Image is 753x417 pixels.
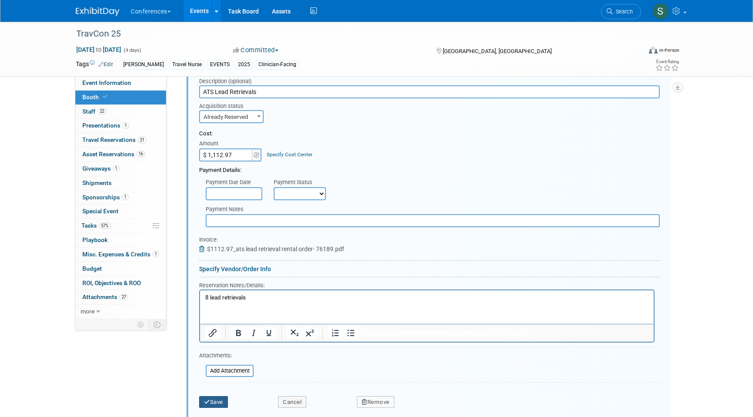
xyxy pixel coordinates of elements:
span: ROI, Objectives & ROO [82,279,141,286]
div: Amount [199,140,262,148]
span: more [81,308,95,315]
a: Misc. Expenses & Credits1 [75,248,166,262]
a: Travel Reservations21 [75,133,166,147]
div: Cost: [199,130,660,138]
span: 1 [122,194,129,200]
div: Payment Details: [199,161,660,175]
div: Invoice: [199,236,344,245]
div: Reservation Notes/Details: [199,281,655,289]
div: Acquisition status [199,98,265,110]
span: Presentations [82,122,129,129]
button: Cancel [278,396,306,408]
a: Search [601,4,641,19]
td: Toggle Event Tabs [149,319,166,330]
span: Search [613,8,633,15]
span: [GEOGRAPHIC_DATA], [GEOGRAPHIC_DATA] [443,48,552,54]
span: Giveaways [82,165,119,172]
div: Payment Status [274,178,332,187]
span: 27 [119,294,128,300]
button: Underline [261,327,276,339]
img: ExhibitDay [76,7,119,16]
div: [PERSON_NAME] [121,60,166,69]
span: Event Information [82,79,131,86]
img: Format-Inperson.png [649,47,658,54]
a: Staff22 [75,105,166,119]
div: Payment Notes [206,205,660,214]
a: Specify Cost Center [267,151,312,158]
span: $1112.97_ats lead retrieval rental order- 76189.pdf [207,245,344,252]
a: more [75,305,166,319]
div: TravCon 25 [73,26,628,42]
div: Description (optional) [199,74,660,85]
a: Remove Attachment [199,245,207,252]
a: Booth [75,91,166,104]
i: Booth reservation complete [103,94,107,99]
button: Save [199,396,228,408]
button: Subscript [287,327,302,339]
img: Sophie Buffo [652,3,669,20]
a: Specify Vendor/Order Info [199,266,271,272]
div: In-Person [659,47,679,54]
span: 1 [113,165,119,172]
span: 16 [136,151,145,157]
span: Special Event [82,208,119,215]
span: 1 [153,251,159,257]
span: 22 [98,108,106,114]
span: Attachments [82,293,128,300]
button: Insert/edit link [205,327,220,339]
div: Payment Due Date [206,178,261,187]
a: Presentations1 [75,119,166,133]
span: Booth [82,94,109,101]
a: Giveaways1 [75,162,166,176]
span: Shipments [82,179,112,186]
a: Playbook [75,233,166,247]
span: [DATE] [DATE] [76,46,122,54]
span: 1 [122,122,129,129]
span: Misc. Expenses & Credits [82,251,159,258]
a: Tasks57% [75,219,166,233]
div: EVENTS [207,60,232,69]
button: Bullet list [343,327,358,339]
span: Already Reserved [200,111,263,123]
a: Special Event [75,205,166,219]
div: Clinician-Facing [256,60,299,69]
span: 21 [138,137,146,143]
button: Numbered list [328,327,343,339]
span: Staff [82,108,106,115]
a: Edit [98,61,113,67]
a: Shipments [75,176,166,190]
span: Already Reserved [199,110,264,123]
span: Travel Reservations [82,136,146,143]
button: Italic [246,327,261,339]
span: Sponsorships [82,194,129,201]
a: ROI, Objectives & ROO [75,276,166,290]
div: Travel Nurse [170,60,204,69]
span: Budget [82,265,102,272]
span: 57% [99,222,111,229]
span: to [95,46,103,53]
span: Playbook [82,236,108,243]
span: (4 days) [123,47,141,53]
a: Budget [75,262,166,276]
iframe: Rich Text Area [200,290,654,324]
span: Tasks [81,222,111,229]
td: Personalize Event Tab Strip [133,319,149,330]
button: Committed [230,46,282,55]
div: 2025 [235,60,253,69]
span: Asset Reservations [82,151,145,158]
button: Superscript [302,327,317,339]
button: Remove [357,396,394,408]
td: Tags [76,60,113,70]
button: Bold [231,327,246,339]
div: Attachments: [199,352,254,362]
a: Asset Reservations16 [75,148,166,161]
div: Event Rating [655,60,679,64]
a: Sponsorships1 [75,191,166,205]
a: Attachments27 [75,290,166,304]
div: Event Format [590,45,679,58]
a: Event Information [75,76,166,90]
